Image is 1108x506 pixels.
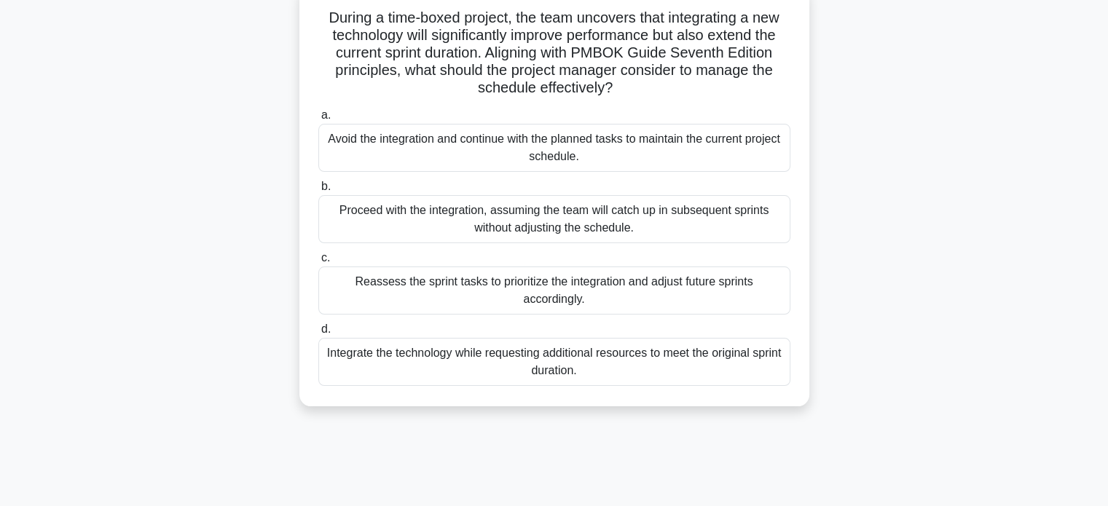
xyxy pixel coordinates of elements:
[321,323,331,335] span: d.
[318,195,790,243] div: Proceed with the integration, assuming the team will catch up in subsequent sprints without adjus...
[321,251,330,264] span: c.
[318,266,790,315] div: Reassess the sprint tasks to prioritize the integration and adjust future sprints accordingly.
[318,124,790,172] div: Avoid the integration and continue with the planned tasks to maintain the current project schedule.
[317,9,792,98] h5: During a time-boxed project, the team uncovers that integrating a new technology will significant...
[321,108,331,121] span: a.
[318,338,790,386] div: Integrate the technology while requesting additional resources to meet the original sprint duration.
[321,180,331,192] span: b.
